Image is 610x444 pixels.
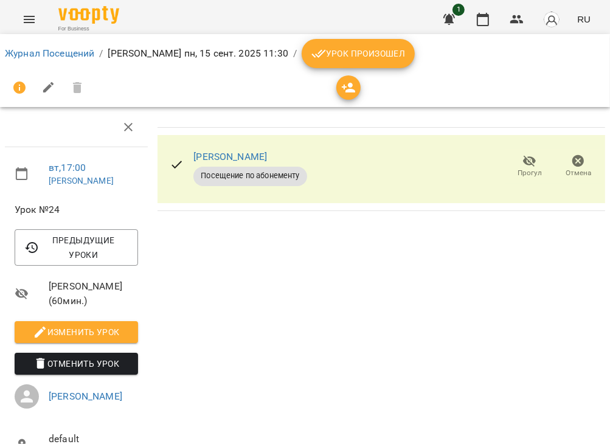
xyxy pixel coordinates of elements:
button: Menu [15,5,44,34]
nav: breadcrumb [5,39,605,68]
span: Отменить Урок [24,356,128,371]
span: Урок произошел [311,46,405,61]
span: Прогул [518,168,542,178]
span: Предыдущие уроки [24,233,128,262]
img: Voopty Logo [58,6,119,24]
button: Предыдущие уроки [15,229,138,266]
span: Посещение по абонементу [193,170,307,181]
button: Урок произошел [302,39,415,68]
button: Отменить Урок [15,353,138,375]
button: RU [572,8,595,30]
span: Урок №24 [15,203,138,217]
span: Отмена [566,168,591,178]
button: Прогул [505,150,554,184]
a: Журнал Посещений [5,47,94,59]
img: avatar_s.png [543,11,560,28]
a: [PERSON_NAME] [49,176,114,186]
li: / [99,46,103,61]
a: вт , 17:00 [49,162,86,173]
a: [PERSON_NAME] [193,151,267,162]
button: Отмена [554,150,603,184]
span: Изменить урок [24,325,128,339]
a: [PERSON_NAME] [49,390,122,402]
span: 1 [452,4,465,16]
span: For Business [58,25,119,33]
span: RU [577,13,591,26]
p: [PERSON_NAME] пн, 15 сент. 2025 11:30 [108,46,288,61]
li: / [293,46,297,61]
button: Изменить урок [15,321,138,343]
span: [PERSON_NAME] ( 60 мин. ) [49,279,138,308]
